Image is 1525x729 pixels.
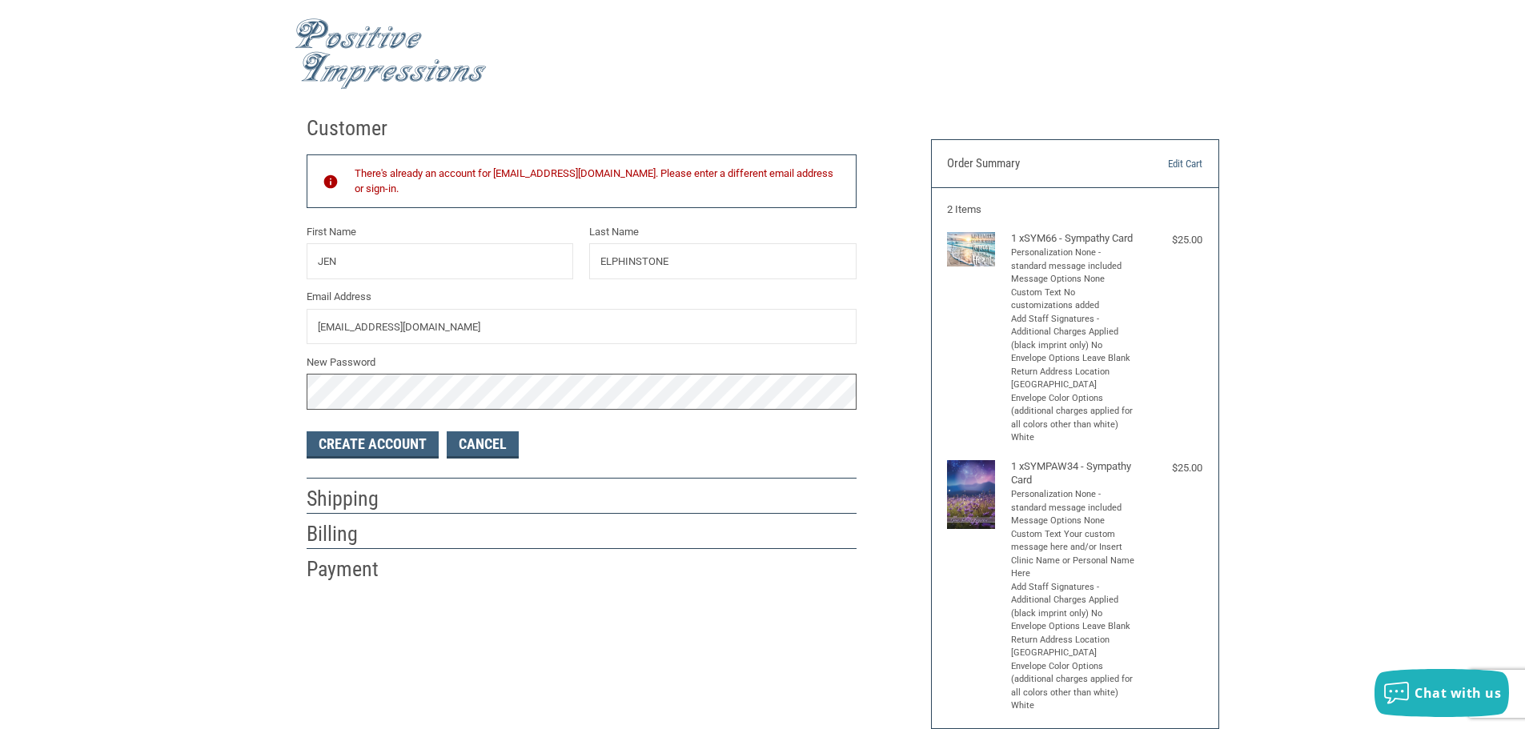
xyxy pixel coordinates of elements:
label: Last Name [589,224,857,240]
label: Email Address [307,289,857,305]
label: First Name [307,224,574,240]
button: Chat with us [1375,669,1509,717]
li: Personalization None - standard message included [1011,488,1135,515]
img: Positive Impressions [295,18,487,90]
li: Return Address Location [GEOGRAPHIC_DATA] [1011,634,1135,660]
li: Message Options None [1011,273,1135,286]
label: New Password [307,354,857,371]
h2: Billing [307,521,400,547]
li: Envelope Color Options (additional charges applied for all colors other than white) White [1011,392,1135,445]
div: There's already an account for [EMAIL_ADDRESS][DOMAIN_NAME]. Please enter a different email addre... [355,166,841,197]
a: Cancel [447,431,519,459]
div: $25.00 [1138,460,1202,476]
li: Envelope Options Leave Blank [1011,352,1135,366]
h2: Shipping [307,486,400,512]
div: $25.00 [1138,232,1202,248]
h3: Order Summary [947,156,1121,172]
button: Create Account [307,431,439,459]
li: Envelope Options Leave Blank [1011,620,1135,634]
li: Custom Text Your custom message here and/or Insert Clinic Name or Personal Name Here [1011,528,1135,581]
h2: Customer [307,115,400,142]
h2: Payment [307,556,400,583]
li: Envelope Color Options (additional charges applied for all colors other than white) White [1011,660,1135,713]
li: Return Address Location [GEOGRAPHIC_DATA] [1011,366,1135,392]
li: Custom Text No customizations added [1011,286,1135,313]
li: Add Staff Signatures - Additional Charges Applied (black imprint only) No [1011,313,1135,353]
a: Edit Cart [1121,156,1202,172]
li: Message Options None [1011,515,1135,528]
li: Personalization None - standard message included [1011,246,1135,273]
h3: 2 Items [947,203,1202,216]
li: Add Staff Signatures - Additional Charges Applied (black imprint only) No [1011,581,1135,621]
h4: 1 x SYM66 - Sympathy Card [1011,232,1135,245]
h4: 1 x SYMPAW34 - Sympathy Card [1011,460,1135,487]
span: Chat with us [1415,684,1501,702]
